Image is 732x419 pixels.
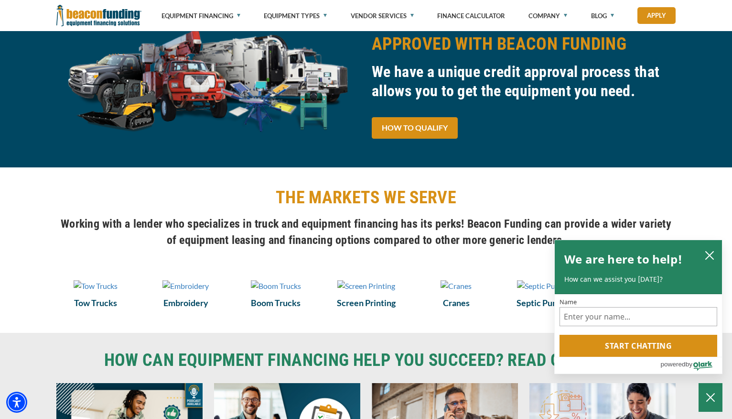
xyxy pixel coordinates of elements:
[517,280,576,292] img: Septic Pumpers
[337,280,395,292] img: Screen Printing
[327,279,406,292] a: Screen Printing
[327,297,406,309] a: Screen Printing
[560,299,717,305] label: Name
[554,240,722,375] div: olark chatbox
[686,358,692,370] span: by
[56,297,135,309] a: Tow Trucks
[237,297,315,309] a: Boom Trucks
[560,335,717,357] button: Start chatting
[251,280,301,292] img: Boom Trucks
[56,352,676,369] a: HOW CAN EQUIPMENT FINANCING HELP YOU SUCCEED? READ OUR BLOG!
[560,307,717,326] input: Name
[372,117,458,139] a: HOW TO QUALIFY
[441,280,472,292] img: Cranes
[56,279,135,292] a: Tow Trucks
[162,280,209,292] img: Embroidery
[702,248,717,262] button: close chatbox
[6,392,27,413] div: Accessibility Menu
[417,297,495,309] a: Cranes
[56,187,676,209] h2: THE MARKETS WE SERVE
[372,62,676,100] h3: We have a unique credit approval process that allows you to get the equipment you need.
[237,279,315,292] a: Boom Trucks
[56,11,360,145] img: equipment collage
[147,279,226,292] a: Embroidery
[56,216,676,248] h4: Working with a lender who specializes in truck and equipment financing has its perks! Beacon Fund...
[660,357,722,374] a: Powered by Olark
[564,275,712,284] p: How can we assist you [DATE]?
[147,297,226,309] a: Embroidery
[74,280,118,292] img: Tow Trucks
[507,279,586,292] a: Septic Pumpers
[417,279,495,292] a: Cranes
[372,11,676,55] h2: 7 OUT OF EVERY 10 APPLICATIONS APPROVED WITH BEACON FUNDING
[507,297,586,309] a: Septic Pumpers
[699,383,722,412] button: Close Chatbox
[660,358,685,370] span: powered
[637,7,676,24] a: Apply
[564,250,682,269] h2: We are here to help!
[56,72,360,81] a: equipment collage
